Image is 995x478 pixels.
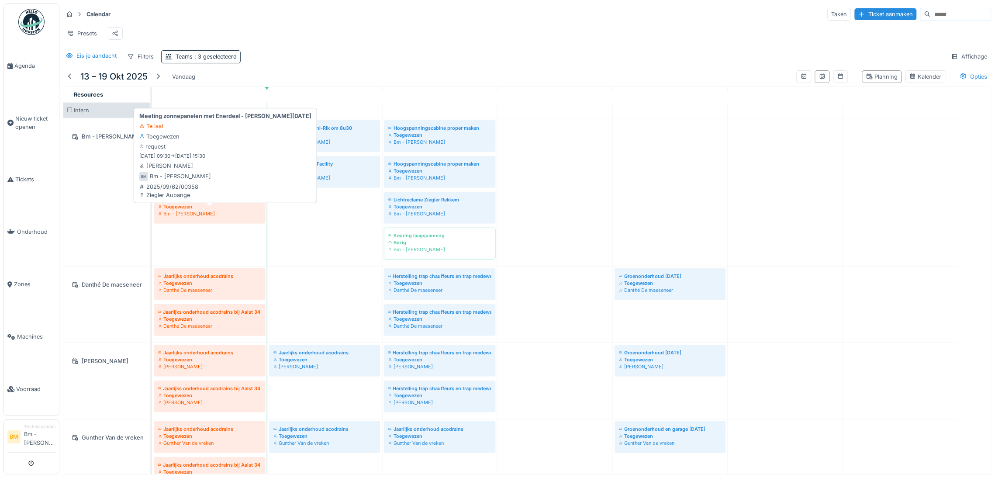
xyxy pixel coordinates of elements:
[193,53,237,60] span: : 3 geselecteerd
[619,273,722,280] div: Groenonderhoud [DATE]
[619,426,722,433] div: Groenonderhoud en garage [DATE]
[69,131,145,142] div: Bm - [PERSON_NAME]
[619,356,722,363] div: Toegewezen
[17,333,55,341] span: Machines
[158,280,261,287] div: Toegewezen
[4,40,59,92] a: Agenda
[158,440,261,447] div: Gunther Van de vreken
[139,112,311,120] strong: Meeting zonnepanelen met Enerdeal - [PERSON_NAME][DATE]
[69,279,145,290] div: Danthé De maeseneer
[158,203,261,210] div: Toegewezen
[7,423,55,453] a: BM TechnicusmanagerBm - [PERSON_NAME]
[388,385,491,392] div: Herstelling trap chauffeurs en trap medewerkers
[388,167,491,174] div: Toegewezen
[74,91,103,98] span: Resources
[388,160,491,167] div: Hoogspanningscabine proper maken
[273,349,376,356] div: Jaarlijks onderhoud acodrains
[542,89,568,100] a: 16 oktober 2025
[4,153,59,205] a: Tickets
[426,89,454,100] a: 15 oktober 2025
[158,273,261,280] div: Jaarlijks onderhoud acodrains
[273,426,376,433] div: Jaarlijks onderhoud acodrains
[139,162,193,170] div: [PERSON_NAME]
[74,107,89,114] span: Intern
[909,73,942,81] div: Kalender
[388,363,491,370] div: [PERSON_NAME]
[866,73,898,81] div: Planning
[388,203,491,210] div: Toegewezen
[388,246,491,253] div: Bm - [PERSON_NAME]
[17,228,55,236] span: Onderhoud
[273,125,376,132] div: Afspraak met Sani-Rik om 8u30
[123,50,158,63] div: Filters
[388,139,491,145] div: Bm - [PERSON_NAME]
[4,363,59,416] a: Voorraad
[388,315,491,322] div: Toegewezen
[158,363,261,370] div: [PERSON_NAME]
[388,196,491,203] div: Lichtreclame Ziegler Rekkem
[956,70,992,83] div: Opties
[619,280,722,287] div: Toegewezen
[658,89,683,100] a: 17 oktober 2025
[69,356,145,367] div: [PERSON_NAME]
[158,287,261,294] div: Danthé De maeseneer
[388,349,491,356] div: Herstelling trap chauffeurs en trap medewerkers
[139,152,205,160] small: [DATE] 09:30 -> [DATE] 15:30
[14,62,55,70] span: Agenda
[158,468,261,475] div: Toegewezen
[18,9,45,35] img: Badge_color-CXgf-gQk.svg
[7,430,21,443] li: BM
[388,210,491,217] div: Bm - [PERSON_NAME]
[855,8,917,20] div: Ticket aanmaken
[176,52,237,61] div: Teams
[139,183,198,191] div: 2025/09/62/00358
[888,89,914,100] a: 19 oktober 2025
[139,191,198,199] div: Ziegler Aubange
[158,308,261,315] div: Jaarlijks onderhoud acodrains bij Aalst 34 A (=TDS ex Douane)
[828,8,851,21] div: Taken
[388,287,491,294] div: Danthé De maeseneer
[947,50,992,63] div: Affichage
[388,440,491,447] div: Gunther Van de vreken
[388,356,491,363] div: Toegewezen
[388,426,491,433] div: Jaarlijks onderhoud acodrains
[273,132,376,139] div: Toegewezen
[273,167,376,174] div: Toegewezen
[313,89,337,100] a: 14 oktober 2025
[83,10,114,18] strong: Calendar
[273,440,376,447] div: Gunther Van de vreken
[619,440,722,447] div: Gunther Van de vreken
[15,175,55,184] span: Tickets
[273,363,376,370] div: [PERSON_NAME]
[158,426,261,433] div: Jaarlijks onderhoud acodrains
[158,385,261,392] div: Jaarlijks onderhoud acodrains bij Aalst 34 A (=TDS ex Douane)
[158,349,261,356] div: Jaarlijks onderhoud acodrains
[273,433,376,440] div: Toegewezen
[273,160,376,167] div: Opruimen stock Facility
[150,172,211,180] div: Bm - [PERSON_NAME]
[388,125,491,132] div: Hoogspanningscabine proper maken
[139,132,180,141] div: Toegewezen
[158,322,261,329] div: Danthé De maeseneer
[158,356,261,363] div: Toegewezen
[15,114,55,131] span: Nieuw ticket openen
[4,206,59,258] a: Onderhoud
[14,280,55,288] span: Zones
[388,433,491,440] div: Toegewezen
[388,280,491,287] div: Toegewezen
[273,356,376,363] div: Toegewezen
[158,399,261,406] div: [PERSON_NAME]
[619,349,722,356] div: Groenonderhoud [DATE]
[619,363,722,370] div: [PERSON_NAME]
[139,122,163,130] div: Te laat
[169,71,199,83] div: Vandaag
[139,142,166,151] div: request
[273,139,376,145] div: Bm - [PERSON_NAME]
[773,89,798,100] a: 18 oktober 2025
[158,210,261,217] div: Bm - [PERSON_NAME]
[139,172,148,181] div: BM
[158,392,261,399] div: Toegewezen
[24,423,55,430] div: Technicusmanager
[388,174,491,181] div: Bm - [PERSON_NAME]
[388,392,491,399] div: Toegewezen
